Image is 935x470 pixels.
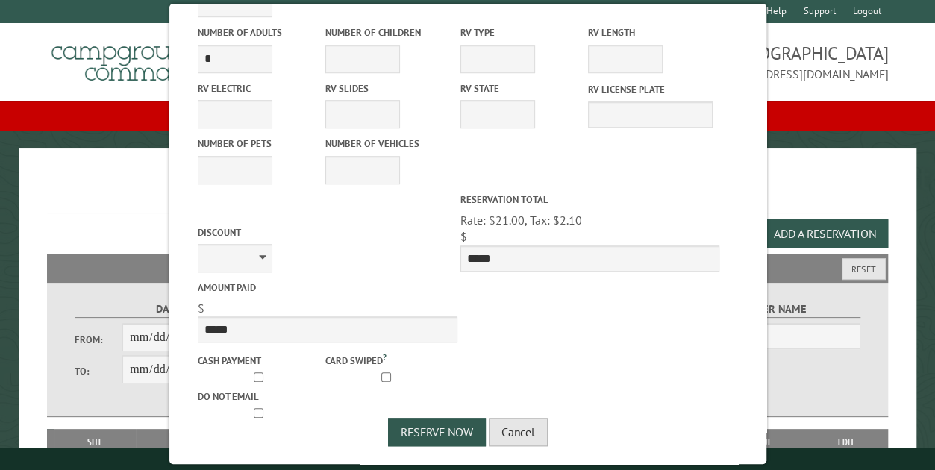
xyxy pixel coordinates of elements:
[75,301,268,318] label: Dates
[197,281,457,295] label: Amount paid
[75,333,123,347] label: From:
[587,25,712,40] label: RV Length
[197,389,322,404] label: Do not email
[197,81,322,95] label: RV Electric
[489,418,548,446] button: Cancel
[587,82,712,96] label: RV License Plate
[388,418,486,446] button: Reserve Now
[197,301,204,316] span: $
[460,213,581,228] span: Rate: $21.00, Tax: $2.10
[197,354,322,368] label: Cash payment
[136,429,243,456] th: Dates
[75,364,123,378] label: To:
[325,25,449,40] label: Number of Children
[197,137,322,151] label: Number of Pets
[460,81,584,95] label: RV State
[460,192,719,207] label: Reservation Total
[325,351,449,367] label: Card swiped
[47,29,234,87] img: Campground Commander
[325,137,449,151] label: Number of Vehicles
[460,229,466,244] span: $
[460,25,584,40] label: RV Type
[47,254,889,282] h2: Filters
[197,25,322,40] label: Number of Adults
[325,81,449,95] label: RV Slides
[382,351,386,362] a: ?
[760,219,888,248] button: Add a Reservation
[54,429,136,456] th: Site
[842,258,886,280] button: Reset
[47,172,889,213] h1: Reservations
[804,429,888,456] th: Edit
[197,225,457,239] label: Discount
